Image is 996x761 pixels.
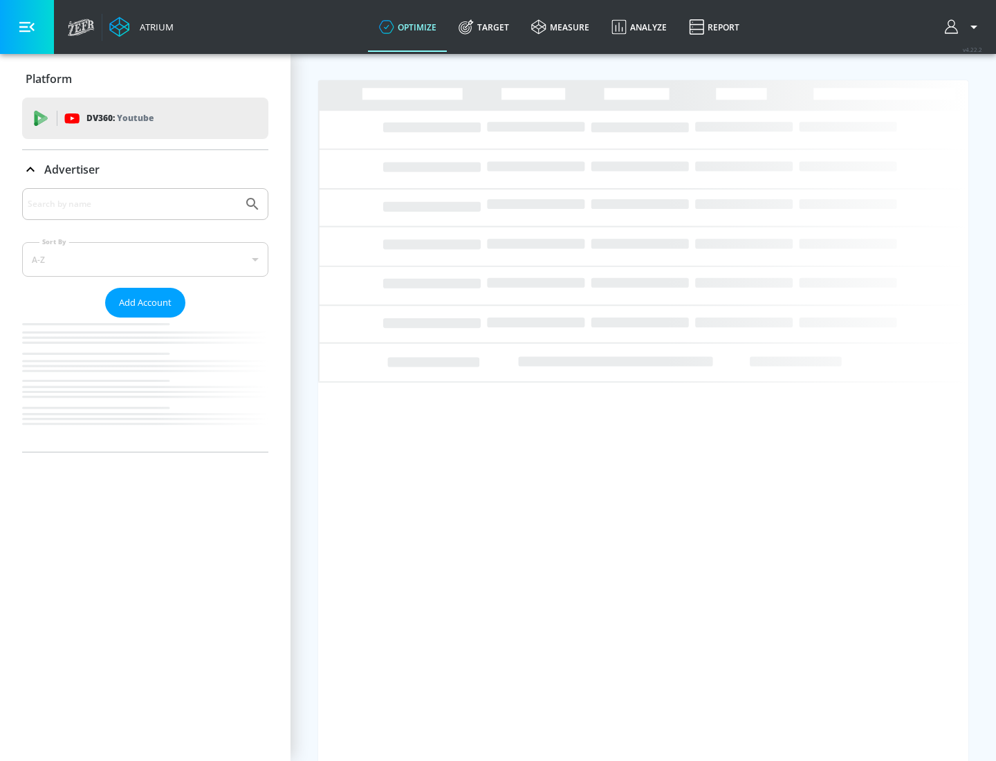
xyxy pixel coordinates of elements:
[134,21,174,33] div: Atrium
[22,98,268,139] div: DV360: Youtube
[44,162,100,177] p: Advertiser
[600,2,678,52] a: Analyze
[22,318,268,452] nav: list of Advertiser
[22,59,268,98] div: Platform
[22,150,268,189] div: Advertiser
[119,295,172,311] span: Add Account
[520,2,600,52] a: measure
[26,71,72,86] p: Platform
[22,242,268,277] div: A-Z
[28,195,237,213] input: Search by name
[86,111,154,126] p: DV360:
[117,111,154,125] p: Youtube
[368,2,448,52] a: optimize
[39,237,69,246] label: Sort By
[678,2,750,52] a: Report
[105,288,185,318] button: Add Account
[22,188,268,452] div: Advertiser
[963,46,982,53] span: v 4.22.2
[448,2,520,52] a: Target
[109,17,174,37] a: Atrium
